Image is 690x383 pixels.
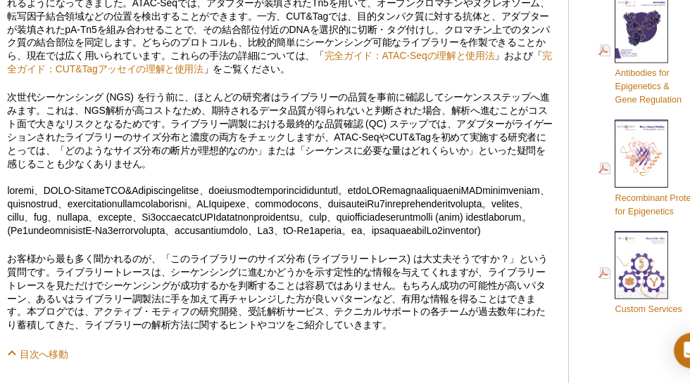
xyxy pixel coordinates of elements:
img: Rec_prots_140604_cover_web_70x200 [586,132,636,197]
a: 目次へ移動 [7,351,65,361]
a: 完全ガイド：ATAC-Seqの理解と使用法 [309,66,471,77]
img: Abs_epi_2015_cover_web_70x200 [586,13,636,78]
span: Recombinant Proteins for Epigenetics [586,202,669,224]
a: Recombinant Proteinsfor Epigenetics [570,131,669,227]
p: 次世代シーケンシング (NGS) を行う前に、ほとんどの研究者はライブラリーの品質を事前に確認してシーケンスステップへ進みます。これは、NGS解析が高コストなため、期待されるデータ品質が得られな... [7,105,527,181]
a: Custom Services [570,237,650,320]
p: loremi、DOLO-SitameTCO&Adipiscingelitse、doeiusmodtemporincididuntutl。etdoLORemagnaaliquaeniMADmini... [7,194,527,245]
img: Custom_Services_cover [586,238,636,303]
p: お客様から最も多く聞かれるのが、「このライブラリーのサイズ分布 (ライブラリートレース) は大丈夫そうですか？」という質問です。ライブラリートレースは、シーケンシングに進むかどうかを示す定性的な... [7,259,527,335]
span: Antibodies for Epigenetics & Gene Regulation [586,83,649,118]
span: Custom Services [586,308,650,318]
div: Open Intercom Messenger [642,335,676,369]
a: 完全ガイド：CUT&Tagアッセイの理解と使用法 [7,66,526,89]
p: ATAC-SeqやCUT&Tagは、クロマチン構造やDNA結合タンパク質を解析するための手法として、近年、多くの研究者に利用されるようになってきました。ATAC-Seqでは、アダプターが装填され... [7,2,527,91]
a: Antibodies forEpigenetics &Gene Regulation [570,12,649,121]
